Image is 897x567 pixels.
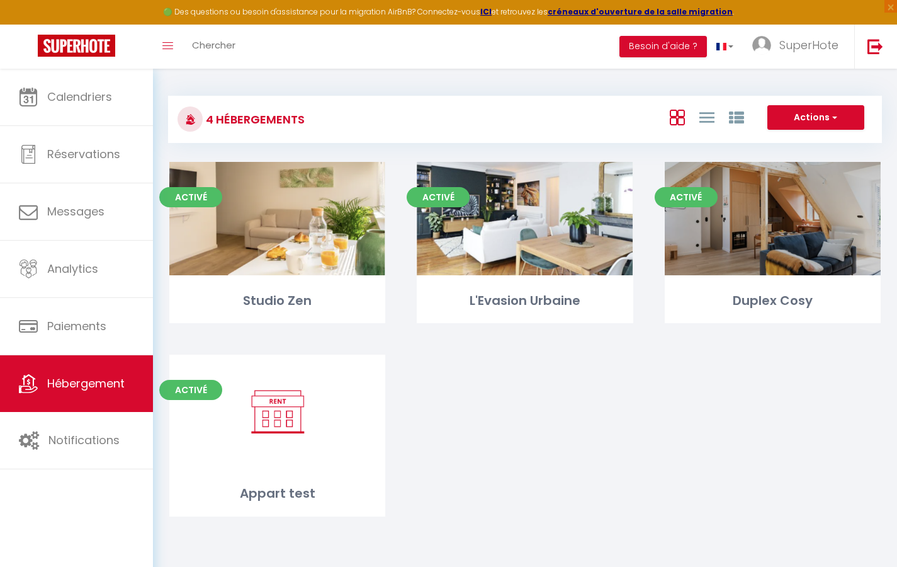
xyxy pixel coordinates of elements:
[655,187,718,207] span: Activé
[47,261,98,277] span: Analytics
[47,375,125,391] span: Hébergement
[47,318,106,334] span: Paiements
[670,106,685,127] a: Vue en Box
[47,89,112,105] span: Calendriers
[47,146,120,162] span: Réservations
[779,37,838,53] span: SuperHote
[48,432,120,448] span: Notifications
[548,6,733,17] a: créneaux d'ouverture de la salle migration
[619,36,707,57] button: Besoin d'aide ?
[38,35,115,57] img: Super Booking
[192,38,235,52] span: Chercher
[183,25,245,69] a: Chercher
[699,106,714,127] a: Vue en Liste
[417,291,633,311] div: L'Evasion Urbaine
[159,380,222,400] span: Activé
[47,203,104,219] span: Messages
[665,291,881,311] div: Duplex Cosy
[743,25,854,69] a: ... SuperHote
[203,105,305,134] h3: 4 Hébergements
[169,484,385,503] div: Appart test
[159,187,222,207] span: Activé
[10,5,48,43] button: Ouvrir le widget de chat LiveChat
[752,36,771,55] img: ...
[169,291,385,311] div: Studio Zen
[867,38,883,54] img: logout
[480,6,492,17] a: ICI
[729,106,744,127] a: Vue par Groupe
[767,105,864,130] button: Actions
[407,187,470,207] span: Activé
